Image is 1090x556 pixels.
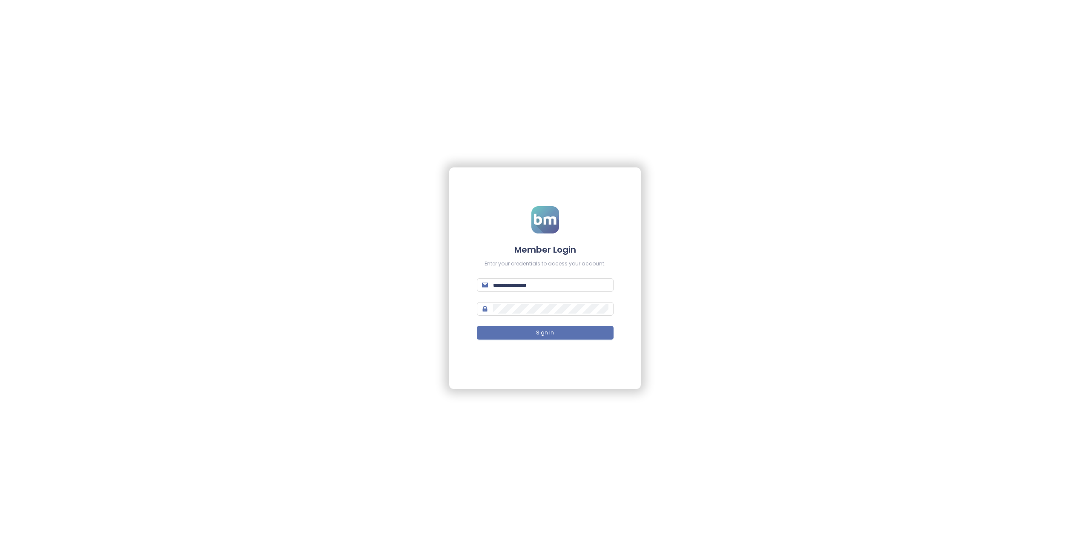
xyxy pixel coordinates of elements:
[477,244,614,256] h4: Member Login
[482,306,488,312] span: lock
[536,329,554,337] span: Sign In
[531,206,559,233] img: logo
[477,326,614,340] button: Sign In
[482,282,488,288] span: mail
[477,260,614,268] div: Enter your credentials to access your account.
